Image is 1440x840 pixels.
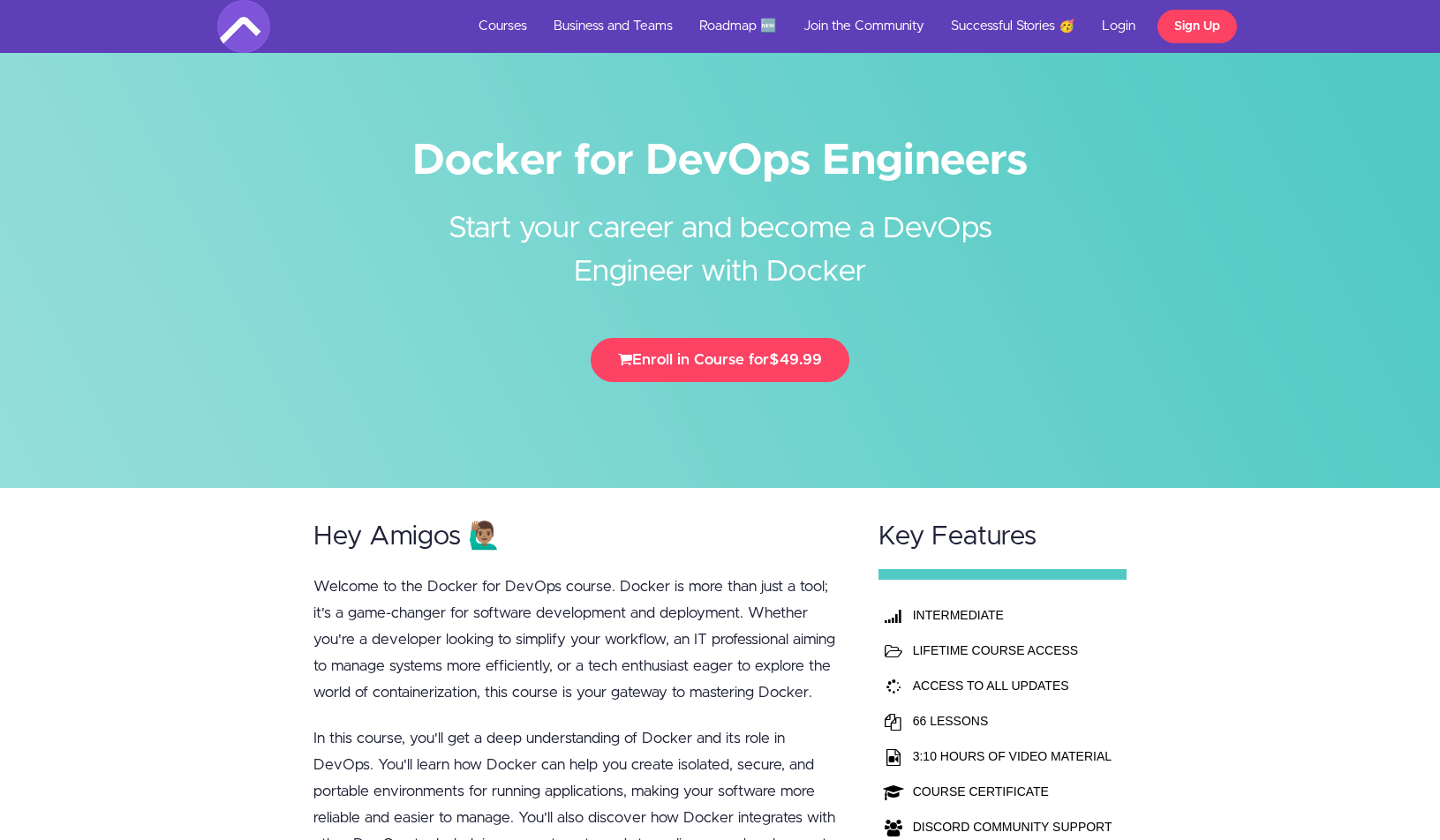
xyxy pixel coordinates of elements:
[591,338,849,382] button: Enroll in Course for$49.99
[1157,10,1237,43] a: Sign Up
[908,597,1117,633] th: INTERMEDIATE
[217,141,1224,181] h1: Docker for DevOps Engineers
[908,774,1117,809] td: COURSE CERTIFICATE
[908,739,1117,774] td: 3:10 HOURS OF VIDEO MATERIAL
[878,522,1127,551] h2: Key Features
[313,522,845,551] h2: Hey Amigos 🙋🏽‍♂️
[313,574,845,706] p: Welcome to the Docker for DevOps course. Docker is more than just a tool; it's a game-changer for...
[908,633,1117,668] td: LIFETIME COURSE ACCESS
[769,352,822,367] span: $49.99
[908,668,1117,703] td: ACCESS TO ALL UPDATES
[389,181,1052,294] h2: Start your career and become a DevOps Engineer with Docker
[908,703,1117,739] td: 66 LESSONS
